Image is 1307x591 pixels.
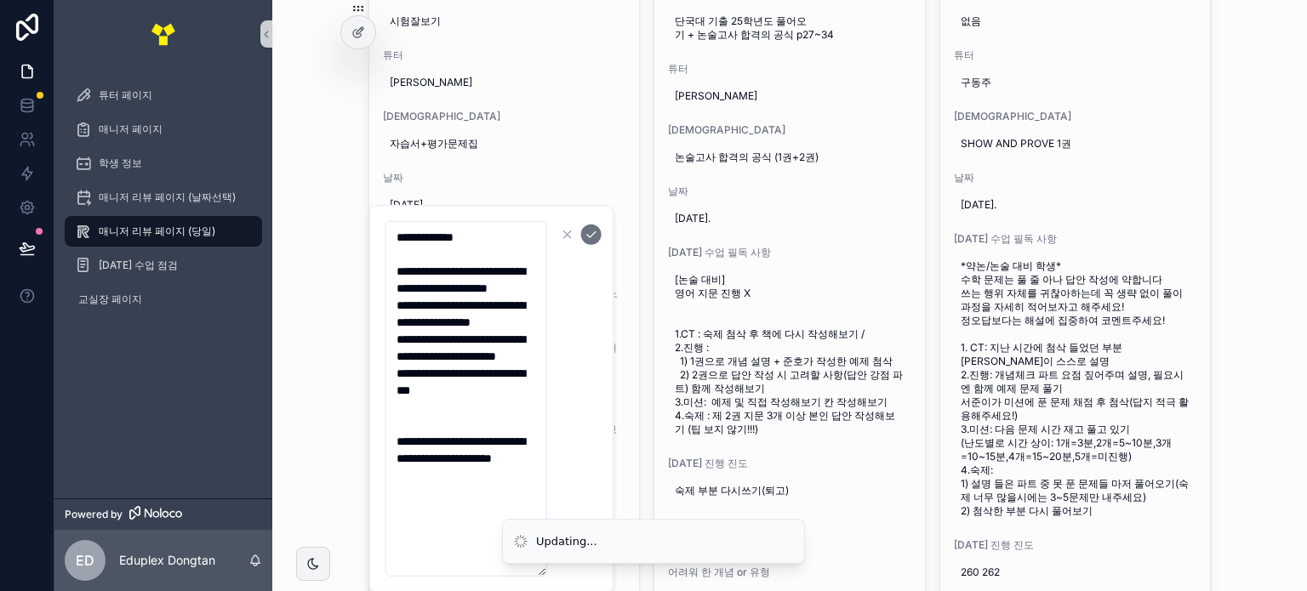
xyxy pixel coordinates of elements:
span: [DATE]. [390,198,619,212]
a: 학생 정보 [65,148,262,179]
span: [DATE] 수업 점검 [99,259,178,272]
span: [DATE] 수업 필독 사항 [668,246,911,259]
span: 단국대 기출 25학년도 풀어오기 + 논술고사 합격의 공식 p27~34 [675,14,905,42]
span: 매니저 페이지 [99,122,163,136]
span: 260 262 [961,565,1190,579]
div: scrollable content [54,68,272,337]
span: 튜터 [954,48,1197,62]
span: 날짜 [954,171,1197,185]
a: [DATE] 수업 점검 [65,250,262,281]
span: 튜터 페이지 [99,88,152,102]
span: 교실장 페이지 [78,293,142,306]
span: 숙제 부분 다시쓰기(퇴고) [675,484,905,497]
span: [DATE]. [961,198,1190,212]
span: [DEMOGRAPHIC_DATA] [383,110,626,123]
span: [DATE] 수업 필독 사항 [954,232,1197,246]
a: 매니저 리뷰 페이지 (당일) [65,216,262,247]
span: SHOW AND PROVE 1권 [961,137,1190,151]
span: 학생 정보 [99,156,142,170]
span: [DATE]. [675,212,905,225]
span: [DATE] 진행 진도 [668,457,911,470]
p: Eduplex Dongtan [119,552,215,569]
span: 튜터 [668,62,911,76]
span: 자습서+평가문제집 [390,137,619,151]
span: 날짜 [668,185,911,198]
span: ED [76,550,94,571]
span: 논술고사 합격의 공식 (1권+2권) [675,151,905,164]
span: 시험잘보기 [390,14,619,28]
span: [PERSON_NAME] [390,76,619,89]
span: 매니저 리뷰 페이지 (날짜선택) [99,190,236,204]
span: 구동주 [961,76,1190,89]
a: 튜터 페이지 [65,80,262,111]
span: 어려워 한 개념 or 유형 [668,565,911,579]
span: 매니저 리뷰 페이지 (당일) [99,224,215,238]
span: [DEMOGRAPHIC_DATA] [954,110,1197,123]
a: 매니저 페이지 [65,114,262,145]
span: [DATE] 진행 진도 [954,538,1197,552]
span: 튜터 [383,48,626,62]
span: 날짜 [383,171,626,185]
span: Powered by [65,508,123,521]
img: App logo [150,20,177,48]
a: 교실장 페이지 [65,284,262,315]
span: *약논/논술 대비 학생* 수학 문제는 풀 줄 아나 답안 작성에 약합니다 쓰는 행위 자체를 귀찮아하는데 꼭 생략 없이 풀이과정을 자세히 적어보자고 해주세요! 정오답보다는 해설에... [961,259,1190,518]
span: 없음 [961,14,1190,28]
a: Powered by [54,498,272,530]
div: Updating... [536,533,597,550]
span: [DEMOGRAPHIC_DATA] [668,123,911,137]
span: [PERSON_NAME] [675,89,905,103]
a: 매니저 리뷰 페이지 (날짜선택) [65,182,262,213]
span: [논술 대비] 영어 지문 진행 X 1.CT : 숙제 첨삭 후 책에 다시 작성해보기 / 2.진행 : 1) 1권으로 개념 설명 + 준호가 작성한 예제 첨삭 2) 2권으로 답안 작... [675,273,905,436]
